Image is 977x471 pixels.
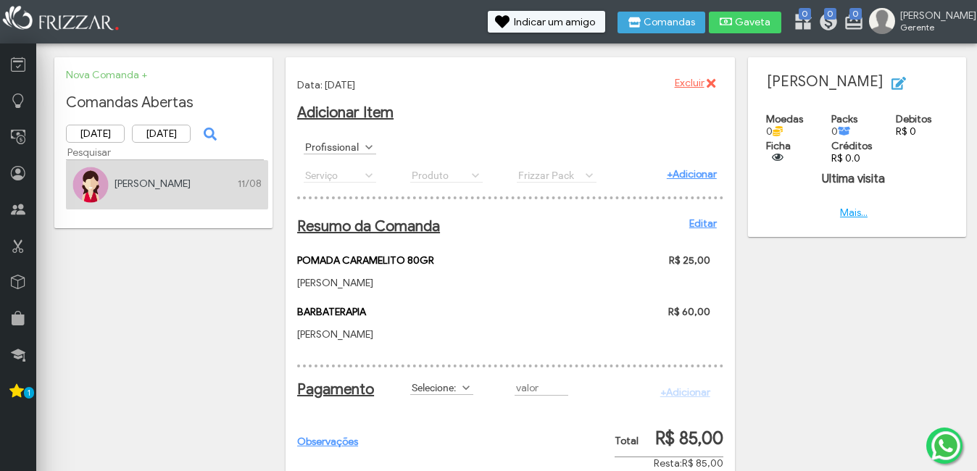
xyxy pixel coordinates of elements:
a: R$ 0.0 [831,152,860,164]
span: POMADA CARAMELITO 80GR [297,254,434,267]
span: R$ 85,00 [655,428,723,449]
span: R$ 25,00 [669,254,710,267]
label: Selecione: [410,380,460,394]
h4: Ultima visita [760,172,948,186]
button: Gaveta [709,12,781,33]
input: Data Final [132,125,191,143]
a: Observações [297,435,358,448]
span: 1 [24,387,34,399]
button: Comandas [618,12,705,33]
a: Nova Comanda + [66,69,147,81]
button: ui-button [766,152,788,163]
span: Gerente [900,22,965,33]
span: Debitos [896,113,931,125]
input: valor [515,380,568,396]
span: R$ 85,00 [682,457,723,470]
a: 0 [818,12,833,35]
p: [PERSON_NAME] [297,277,535,289]
span: Packs [831,113,857,125]
span: Créditos [831,140,872,152]
span: [PERSON_NAME] [900,9,965,22]
span: Excluir [675,72,704,94]
span: 11/08 [238,178,262,190]
a: [PERSON_NAME] [115,178,191,190]
button: Indicar um amigo [488,11,605,33]
a: R$ 0 [896,125,916,138]
button: Editar [883,72,947,94]
span: ui-button [208,123,209,145]
span: BARBATERAPIA [297,306,366,318]
h2: [PERSON_NAME] [760,72,955,94]
span: Indicar um amigo [514,17,595,28]
span: 0 [799,8,811,20]
h2: Comandas Abertas [66,93,261,112]
span: 0 [766,125,783,138]
span: Editar [909,72,936,94]
a: +Adicionar [667,168,717,180]
h2: Adicionar Item [297,104,723,122]
a: Editar [689,217,717,230]
span: Gaveta [735,17,771,28]
span: Moedas [766,113,803,125]
span: R$ 60,00 [668,306,710,318]
span: 0 [849,8,862,20]
div: Resta: [615,457,723,470]
span: 0 [831,125,851,138]
button: Excluir [665,72,723,94]
a: Mais... [840,207,868,219]
a: [PERSON_NAME] Gerente [869,8,970,37]
span: Ficha [766,140,791,152]
a: 0 [793,12,807,35]
p: [PERSON_NAME] [297,328,535,341]
span: 0 [824,8,836,20]
label: Profissional [304,140,363,154]
span: Comandas [644,17,695,28]
h2: Pagamento [297,380,360,399]
button: ui-button [198,123,220,145]
a: 0 [844,12,858,35]
p: Data: [DATE] [297,79,723,91]
h2: Resumo da Comanda [297,217,717,236]
input: Pesquisar [66,145,264,160]
img: whatsapp.png [928,428,963,463]
span: Total [615,435,639,447]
